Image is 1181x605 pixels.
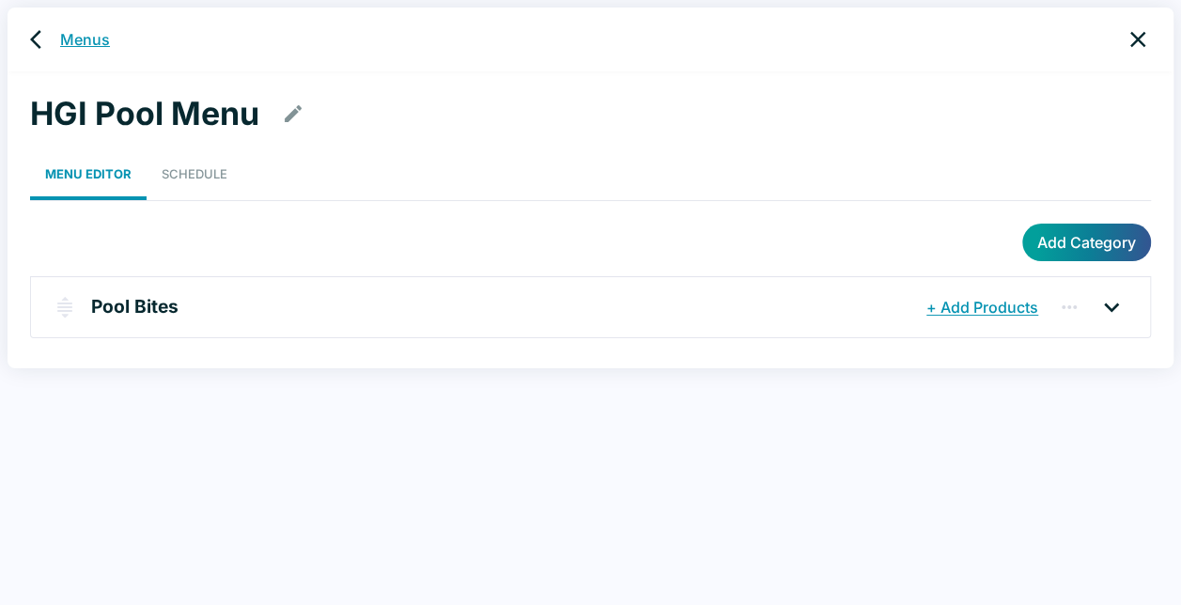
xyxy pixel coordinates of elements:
p: Pool Bites [91,293,179,320]
a: close [1117,19,1158,60]
div: Pool Bites+ Add Products [31,277,1150,337]
a: Menu Editor [30,148,147,200]
button: Add Category [1022,224,1151,261]
a: back [23,21,60,58]
a: Schedule [147,148,242,200]
a: Menus [60,28,110,51]
button: + Add Products [922,290,1043,324]
h1: HGI Pool Menu [30,94,259,133]
img: drag-handle.svg [54,296,76,318]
